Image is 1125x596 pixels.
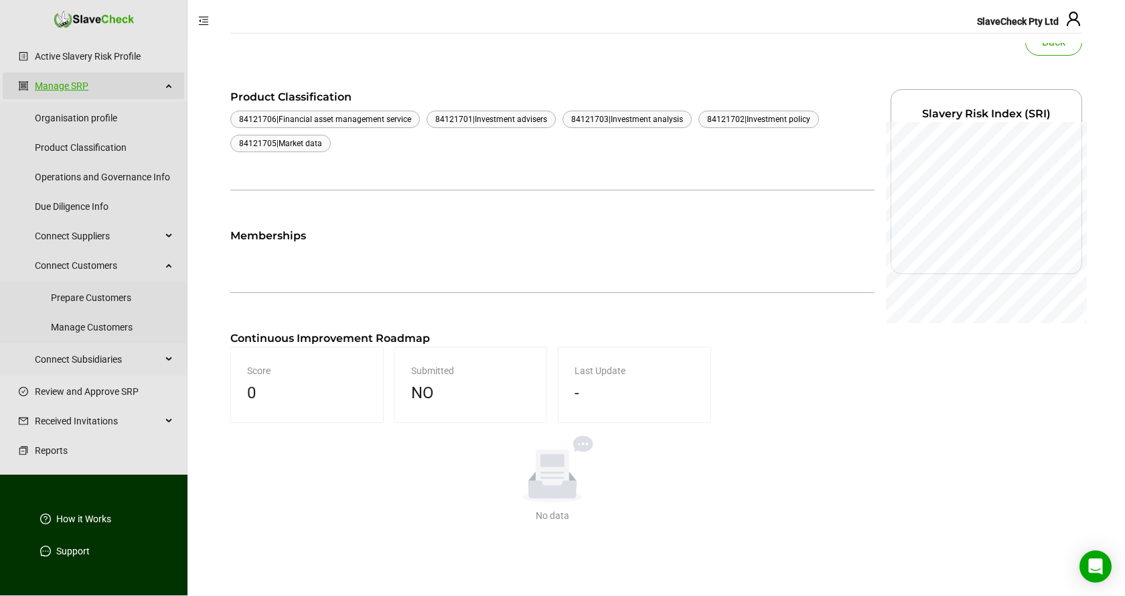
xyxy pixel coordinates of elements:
span: user [1065,11,1081,27]
a: Due Diligence Info [35,193,173,220]
div: 84121701 | Investment advisers [435,113,547,126]
span: mail [19,416,28,426]
div: Memberships [230,228,306,244]
span: NO [411,381,434,406]
span: Connect Suppliers [35,223,161,249]
a: Prepare Customers [51,284,173,311]
a: Support [56,544,90,558]
span: question-circle [40,514,51,524]
span: SlaveCheck Pty Ltd [977,16,1059,27]
div: Product Classification [230,89,400,105]
span: Connect Subsidiaries [35,346,161,373]
span: 0 [247,383,256,402]
div: 84121702 | Investment policy [707,113,810,126]
span: menu-fold [198,15,209,26]
a: Manage SRP [35,72,161,99]
a: Active Slavery Risk Profile [35,43,141,70]
a: Dashboard [35,467,173,493]
div: 84121705 | Market data [239,137,322,150]
span: Connect Customers [35,252,161,279]
div: 84121706 | Financial asset management service [239,113,411,126]
a: How it Works [56,512,111,526]
a: Operations and Governance Info [35,164,173,190]
div: Submitted [411,363,531,378]
div: No data [236,508,869,523]
span: - [575,381,579,406]
a: Reports [35,437,173,464]
div: Last Update [575,363,694,378]
div: 84121703 | Investment analysis [571,113,683,126]
span: Received Invitations [35,408,161,434]
a: Review and Approve SRP [35,378,173,405]
div: Continuous Improvement Roadmap [230,331,430,347]
span: group [19,81,28,91]
span: message [40,546,51,556]
a: Manage Customers [51,314,173,341]
a: Product Classification [35,134,173,161]
div: Open Intercom Messenger [1079,550,1112,583]
a: Organisation profile [35,105,173,131]
div: Slavery Risk Index (SRI) [907,106,1065,122]
div: Score [247,363,367,378]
